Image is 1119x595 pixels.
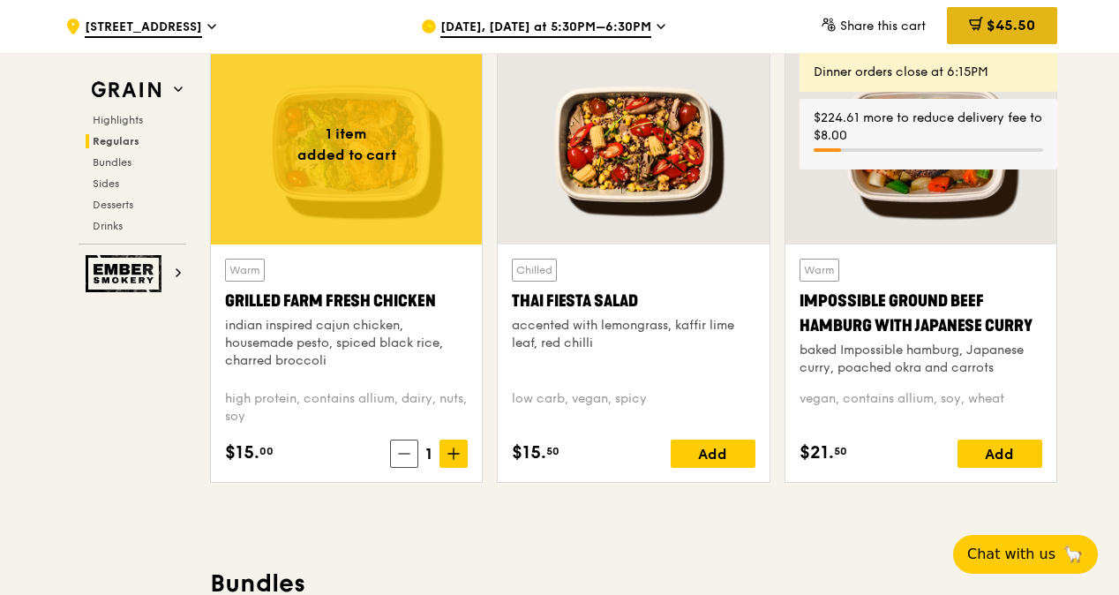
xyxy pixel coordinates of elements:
span: Highlights [93,114,143,126]
div: Add [958,440,1042,468]
span: 00 [259,444,274,458]
img: Ember Smokery web logo [86,255,167,292]
span: $21. [800,440,834,466]
div: high protein, contains allium, dairy, nuts, soy [225,390,468,426]
div: Grilled Farm Fresh Chicken [225,289,468,313]
span: $15. [512,440,546,466]
span: Desserts [93,199,133,211]
button: Chat with us🦙 [953,535,1098,574]
span: Sides [93,177,119,190]
span: $45.50 [987,17,1035,34]
span: Chat with us [967,544,1055,565]
span: $15. [225,440,259,466]
div: $224.61 more to reduce delivery fee to $8.00 [814,109,1043,145]
span: Regulars [93,135,139,147]
div: Warm [225,259,265,282]
div: accented with lemongrass, kaffir lime leaf, red chilli [512,317,755,352]
div: Thai Fiesta Salad [512,289,755,313]
span: [DATE], [DATE] at 5:30PM–6:30PM [440,19,651,38]
div: Dinner orders close at 6:15PM [814,64,1043,81]
div: baked Impossible hamburg, Japanese curry, poached okra and carrots [800,342,1042,377]
div: low carb, vegan, spicy [512,390,755,426]
span: Drinks [93,220,123,232]
div: Warm [800,259,839,282]
div: indian inspired cajun chicken, housemade pesto, spiced black rice, charred broccoli [225,317,468,370]
span: 50 [834,444,847,458]
span: Bundles [93,156,131,169]
span: 🦙 [1063,544,1084,565]
img: Grain web logo [86,74,167,106]
div: Add [671,440,755,468]
span: 50 [546,444,559,458]
span: 1 [418,441,439,466]
span: Share this cart [840,19,926,34]
div: Chilled [512,259,557,282]
span: [STREET_ADDRESS] [85,19,202,38]
div: Impossible Ground Beef Hamburg with Japanese Curry [800,289,1042,338]
div: vegan, contains allium, soy, wheat [800,390,1042,426]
